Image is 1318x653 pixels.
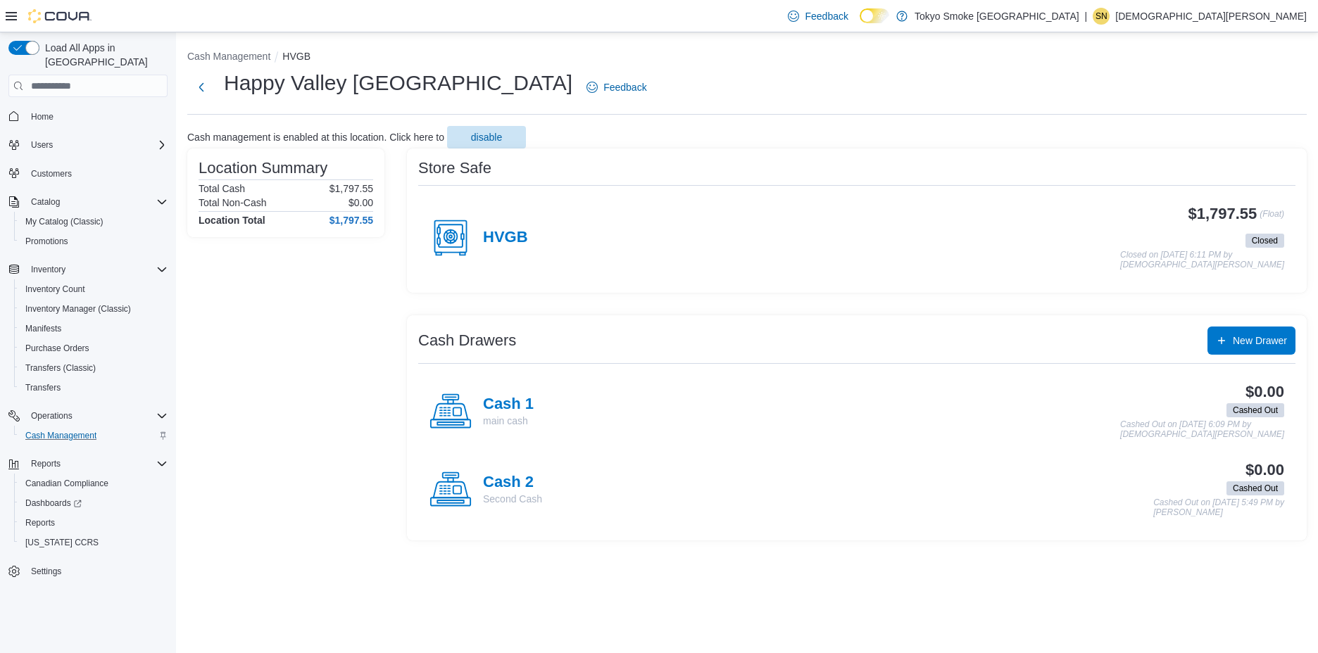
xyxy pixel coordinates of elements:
button: HVGB [282,51,310,62]
h3: Store Safe [418,160,491,177]
p: $0.00 [349,197,373,208]
h4: $1,797.55 [329,215,373,226]
button: Transfers [14,378,173,398]
span: [US_STATE] CCRS [25,537,99,548]
a: Customers [25,165,77,182]
a: Transfers [20,379,66,396]
span: Feedback [603,80,646,94]
span: SN [1096,8,1107,25]
input: Dark Mode [860,8,889,23]
span: Cashed Out [1226,481,1284,495]
h6: Total Cash [199,183,245,194]
span: New Drawer [1233,334,1287,348]
button: Inventory Count [14,279,173,299]
span: Transfers [20,379,168,396]
button: Purchase Orders [14,338,173,358]
span: Transfers [25,382,61,393]
a: Home [25,108,59,125]
span: Inventory Count [25,284,85,295]
span: Cash Management [20,427,168,444]
span: disable [471,130,502,144]
span: Transfers (Classic) [25,362,96,374]
span: Inventory Manager (Classic) [20,300,168,317]
button: Inventory [3,260,173,279]
button: Operations [25,407,78,424]
button: Reports [3,454,173,474]
button: Operations [3,406,173,426]
p: Tokyo Smoke [GEOGRAPHIC_DATA] [915,8,1079,25]
span: Customers [25,165,168,182]
button: Settings [3,561,173,581]
span: Reports [31,458,61,469]
span: Manifests [20,320,168,337]
span: Inventory [31,264,65,275]
button: New Drawer [1207,326,1295,355]
span: Canadian Compliance [20,475,168,492]
span: Cashed Out [1233,482,1278,495]
button: Next [187,73,215,101]
button: Catalog [25,194,65,210]
h3: $1,797.55 [1188,205,1257,222]
h3: $0.00 [1245,462,1284,478]
a: Canadian Compliance [20,475,114,492]
a: Purchase Orders [20,340,95,357]
a: Inventory Manager (Classic) [20,300,137,317]
button: Home [3,106,173,126]
span: Settings [25,562,168,580]
h4: HVGB [483,229,528,247]
span: Transfers (Classic) [20,360,168,376]
button: Canadian Compliance [14,474,173,493]
button: Users [25,137,58,153]
button: Promotions [14,232,173,251]
a: Manifests [20,320,67,337]
button: Transfers (Classic) [14,358,173,378]
span: My Catalog (Classic) [25,216,103,227]
span: Operations [25,407,168,424]
span: My Catalog (Classic) [20,213,168,230]
a: My Catalog (Classic) [20,213,109,230]
nav: Complex example [8,100,168,618]
a: Promotions [20,233,74,250]
span: Settings [31,566,61,577]
a: Settings [25,563,67,580]
button: [US_STATE] CCRS [14,533,173,552]
span: Feedback [805,9,848,23]
span: Closed [1245,234,1284,248]
p: $1,797.55 [329,183,373,194]
span: Inventory Count [20,281,168,298]
h4: Cash 2 [483,474,542,492]
p: (Float) [1260,205,1284,231]
p: [DEMOGRAPHIC_DATA][PERSON_NAME] [1115,8,1307,25]
span: Closed [1252,234,1278,247]
a: Dashboards [20,495,87,512]
img: Cova [28,9,92,23]
span: Purchase Orders [20,340,168,357]
a: Transfers (Classic) [20,360,101,376]
a: Feedback [782,2,853,30]
button: disable [447,126,526,148]
span: Catalog [25,194,168,210]
a: [US_STATE] CCRS [20,534,104,551]
h3: $0.00 [1245,383,1284,400]
span: Reports [25,455,168,472]
span: Catalog [31,196,60,208]
span: Purchase Orders [25,343,89,354]
p: Second Cash [483,492,542,506]
span: Dashboards [25,497,82,509]
span: Operations [31,410,73,421]
span: Dashboards [20,495,168,512]
p: Cashed Out on [DATE] 5:49 PM by [PERSON_NAME] [1153,498,1284,517]
nav: An example of EuiBreadcrumbs [187,49,1307,66]
span: Washington CCRS [20,534,168,551]
a: Inventory Count [20,281,91,298]
span: Manifests [25,323,61,334]
div: Shiran Norbert [1093,8,1110,25]
button: Inventory [25,261,71,278]
p: main cash [483,414,534,428]
h6: Total Non-Cash [199,197,267,208]
a: Cash Management [20,427,102,444]
span: Reports [25,517,55,528]
button: Users [3,135,173,155]
span: Users [31,139,53,151]
span: Promotions [25,236,68,247]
